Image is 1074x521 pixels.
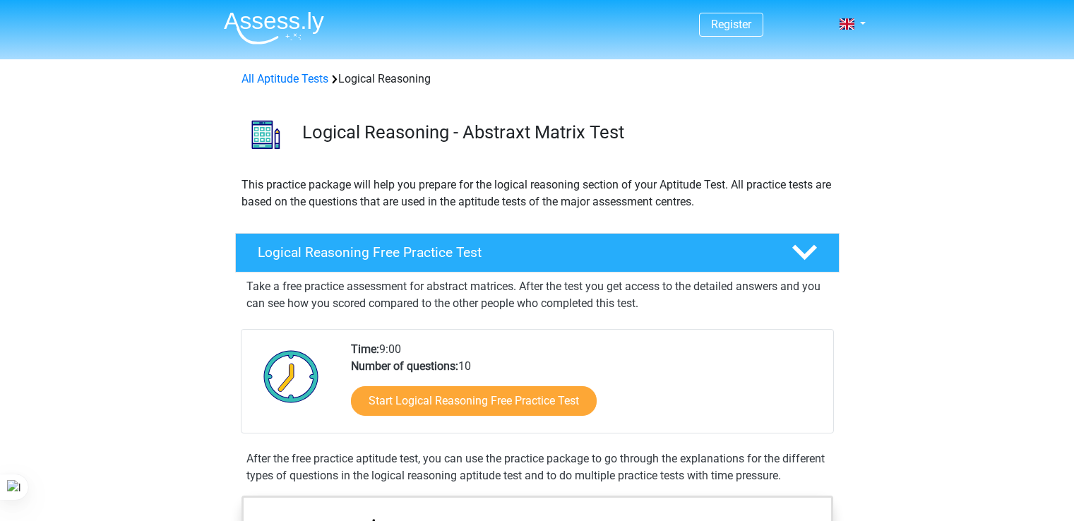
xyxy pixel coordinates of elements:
[351,342,379,356] b: Time:
[246,278,828,312] p: Take a free practice assessment for abstract matrices. After the test you get access to the detai...
[236,71,839,88] div: Logical Reasoning
[229,233,845,273] a: Logical Reasoning Free Practice Test
[241,72,328,85] a: All Aptitude Tests
[224,11,324,44] img: Assessly
[302,121,828,143] h3: Logical Reasoning - Abstraxt Matrix Test
[241,176,833,210] p: This practice package will help you prepare for the logical reasoning section of your Aptitude Te...
[236,104,296,164] img: logical reasoning
[340,341,833,433] div: 9:00 10
[351,359,458,373] b: Number of questions:
[711,18,751,31] a: Register
[351,386,597,416] a: Start Logical Reasoning Free Practice Test
[256,341,327,412] img: Clock
[241,450,834,484] div: After the free practice aptitude test, you can use the practice package to go through the explana...
[258,244,769,260] h4: Logical Reasoning Free Practice Test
